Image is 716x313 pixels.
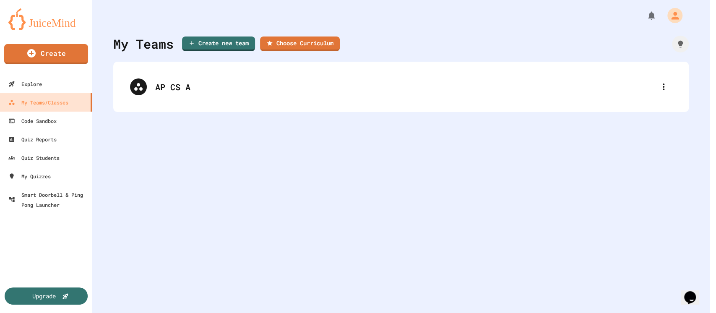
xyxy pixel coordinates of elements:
div: My Notifications [631,8,659,23]
iframe: chat widget [681,279,708,305]
div: How it works [672,36,689,52]
div: Quiz Students [8,153,60,163]
div: Smart Doorbell & Ping Pong Launcher [8,190,89,210]
div: Explore [8,79,42,89]
div: Code Sandbox [8,116,57,126]
div: My Teams [113,34,174,53]
div: Upgrade [32,292,56,300]
div: My Teams/Classes [8,97,68,107]
div: My Account [659,6,685,25]
a: Create [4,44,88,64]
div: AP CS A [155,81,655,93]
a: Create new team [182,37,255,51]
a: Choose Curriculum [260,37,340,51]
img: logo-orange.svg [8,8,84,30]
div: My Quizzes [8,171,51,181]
div: Quiz Reports [8,134,57,144]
